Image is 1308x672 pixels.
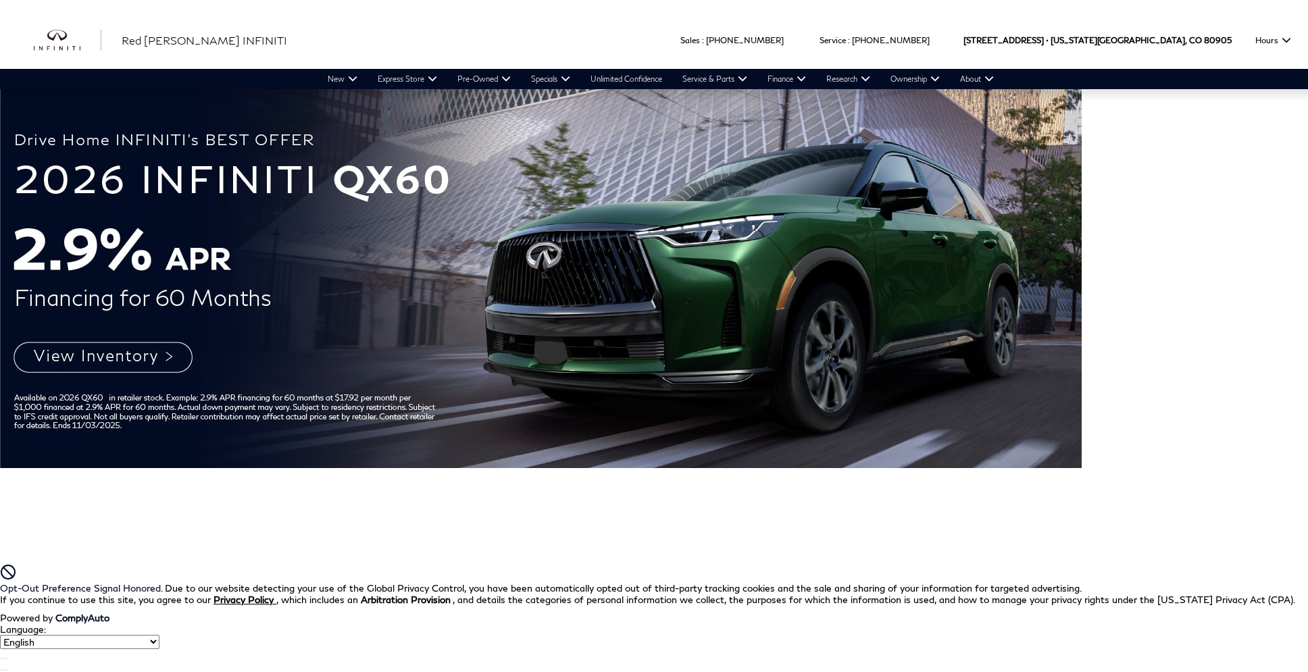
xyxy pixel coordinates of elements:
[852,35,930,45] a: [PHONE_NUMBER]
[447,69,521,89] a: Pre-Owned
[521,69,580,89] a: Specials
[580,69,672,89] a: Unlimited Confidence
[1051,11,1187,69] span: [US_STATE][GEOGRAPHIC_DATA],
[361,594,451,605] strong: Arbitration Provision
[963,35,1232,45] a: [STREET_ADDRESS] • [US_STATE][GEOGRAPHIC_DATA], CO 80905
[1249,11,1298,69] button: Open the hours dropdown
[950,69,1004,89] a: About
[816,69,880,89] a: Research
[55,612,109,623] a: ComplyAuto
[122,32,287,49] a: Red [PERSON_NAME] INFINITI
[318,69,368,89] a: New
[848,35,850,45] span: :
[680,35,700,45] span: Sales
[34,30,101,51] a: infiniti
[963,11,1049,69] span: [STREET_ADDRESS] •
[1204,11,1232,69] span: 80905
[672,69,757,89] a: Service & Parts
[368,69,447,89] a: Express Store
[213,594,276,605] a: Privacy Policy
[1189,11,1202,69] span: CO
[34,30,101,51] img: INFINITI
[213,594,274,605] u: Privacy Policy
[820,35,846,45] span: Service
[702,35,704,45] span: :
[757,69,816,89] a: Finance
[122,34,287,47] span: Red [PERSON_NAME] INFINITI
[706,35,784,45] a: [PHONE_NUMBER]
[318,69,1004,89] nav: Main Navigation
[880,69,950,89] a: Ownership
